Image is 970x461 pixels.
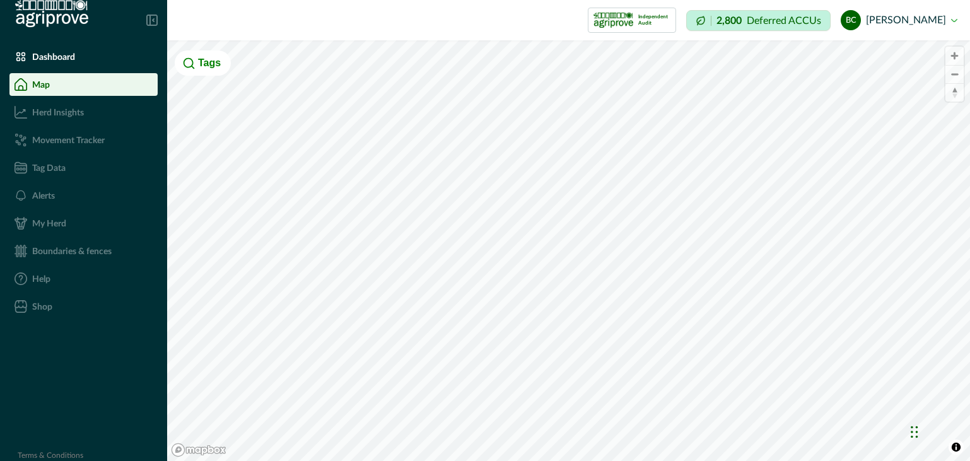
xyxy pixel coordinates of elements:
[32,301,52,312] p: Shop
[32,79,50,90] p: Map
[175,50,231,76] button: Tags
[32,190,55,201] p: Alerts
[18,452,83,459] a: Terms & Conditions
[593,10,633,30] img: certification logo
[32,246,112,256] p: Boundaries & fences
[716,16,742,26] p: 2,800
[841,5,957,35] button: ben cassidy[PERSON_NAME]
[687,20,970,461] iframe: Chat Widget
[167,40,970,461] canvas: Map
[32,163,66,173] p: Tag Data
[588,8,676,33] button: certification logoIndependent Audit
[9,73,158,96] a: Map
[32,218,66,228] p: My Herd
[32,107,84,117] p: Herd Insights
[171,443,226,457] a: Mapbox logo
[32,274,50,284] p: Help
[638,14,670,26] p: Independent Audit
[32,52,75,62] p: Dashboard
[32,135,105,145] p: Movement Tracker
[9,45,158,68] a: Dashboard
[911,413,918,451] div: Drag
[747,16,821,25] p: Deferred ACCUs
